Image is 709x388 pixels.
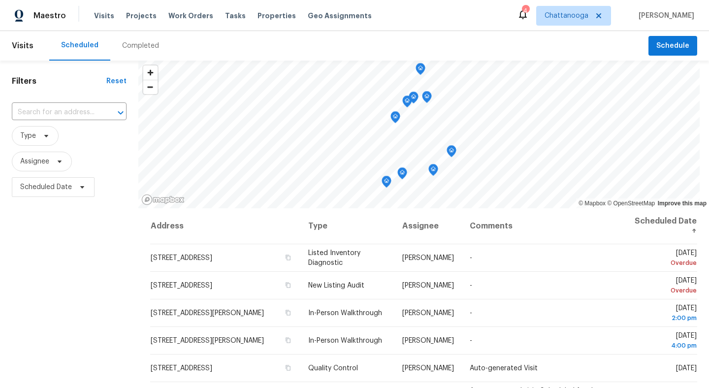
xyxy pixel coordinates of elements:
span: [STREET_ADDRESS] [151,255,212,261]
div: Overdue [634,258,697,268]
button: Copy Address [284,336,292,345]
th: Address [150,208,300,244]
button: Zoom in [143,65,158,80]
div: Map marker [397,167,407,183]
th: Comments [462,208,626,244]
span: Visits [94,11,114,21]
span: [DATE] [634,277,697,295]
span: Schedule [656,40,689,52]
input: Search for an address... [12,105,99,120]
canvas: Map [138,61,700,208]
div: Map marker [428,164,438,179]
span: Tasks [225,12,246,19]
th: Scheduled Date ↑ [626,208,697,244]
span: [DATE] [676,365,697,372]
button: Open [114,106,128,120]
button: Schedule [648,36,697,56]
a: OpenStreetMap [607,200,655,207]
span: Scheduled Date [20,182,72,192]
span: [DATE] [634,250,697,268]
span: Visits [12,35,33,57]
span: [STREET_ADDRESS][PERSON_NAME] [151,310,264,317]
span: Properties [258,11,296,21]
button: Copy Address [284,308,292,317]
span: Assignee [20,157,49,166]
div: Scheduled [61,40,98,50]
span: - [470,310,472,317]
button: Copy Address [284,281,292,290]
div: 4:00 pm [634,341,697,351]
span: - [470,337,472,344]
div: Map marker [416,63,425,78]
span: - [470,282,472,289]
div: Map marker [402,96,412,111]
div: 2:00 pm [634,313,697,323]
div: 4 [522,6,529,16]
span: [PERSON_NAME] [402,337,454,344]
div: Completed [122,41,159,51]
span: In-Person Walkthrough [308,310,382,317]
span: Chattanooga [545,11,588,21]
div: Map marker [390,111,400,127]
a: Mapbox [579,200,606,207]
th: Type [300,208,394,244]
span: Type [20,131,36,141]
span: Maestro [33,11,66,21]
span: Projects [126,11,157,21]
div: Overdue [634,286,697,295]
span: [PERSON_NAME] [402,255,454,261]
span: Listed Inventory Diagnostic [308,250,360,266]
th: Assignee [394,208,462,244]
div: Map marker [382,176,391,191]
button: Copy Address [284,253,292,262]
span: [PERSON_NAME] [402,365,454,372]
div: Map marker [422,91,432,106]
span: [PERSON_NAME] [635,11,694,21]
span: Work Orders [168,11,213,21]
span: [DATE] [634,305,697,323]
span: [PERSON_NAME] [402,310,454,317]
span: Auto-generated Visit [470,365,538,372]
span: Geo Assignments [308,11,372,21]
button: Copy Address [284,363,292,372]
span: [PERSON_NAME] [402,282,454,289]
h1: Filters [12,76,106,86]
span: [STREET_ADDRESS][PERSON_NAME] [151,337,264,344]
span: [STREET_ADDRESS] [151,365,212,372]
span: New Listing Audit [308,282,364,289]
button: Zoom out [143,80,158,94]
a: Improve this map [658,200,707,207]
span: [DATE] [634,332,697,351]
div: Map marker [447,145,456,161]
span: - [470,255,472,261]
a: Mapbox homepage [141,194,185,205]
span: [STREET_ADDRESS] [151,282,212,289]
div: Reset [106,76,127,86]
span: In-Person Walkthrough [308,337,382,344]
span: Quality Control [308,365,358,372]
div: Map marker [409,92,419,107]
